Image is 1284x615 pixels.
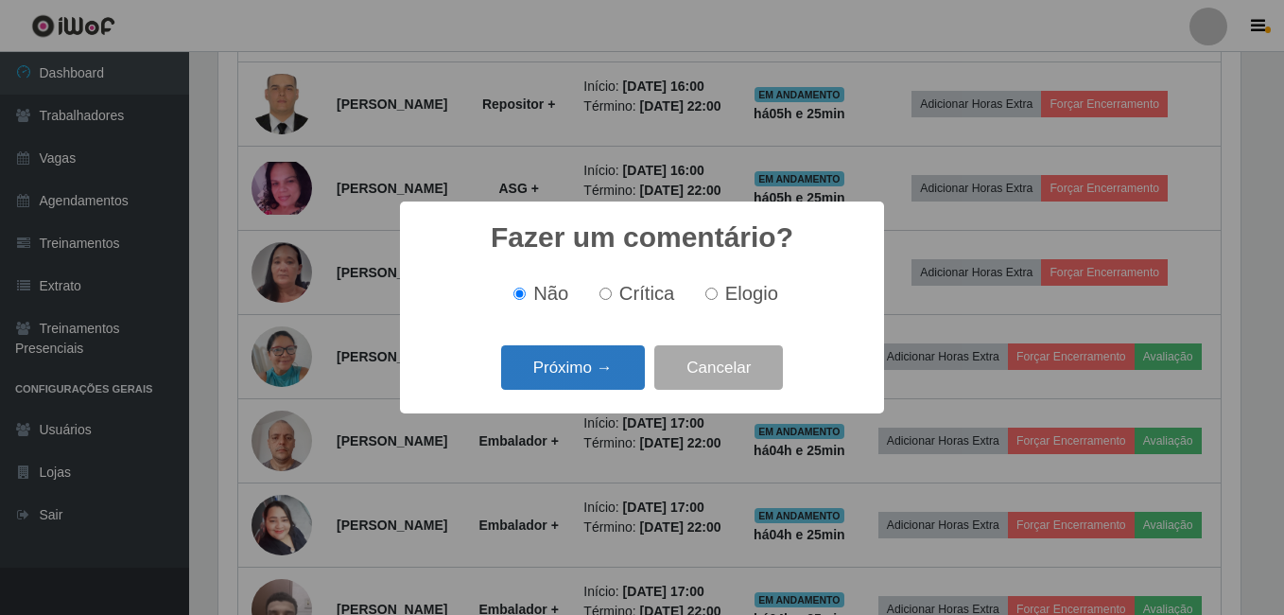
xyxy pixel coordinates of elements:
input: Não [513,288,526,300]
button: Próximo → [501,345,645,390]
h2: Fazer um comentário? [491,220,793,255]
button: Cancelar [654,345,783,390]
input: Elogio [705,288,718,300]
span: Não [533,283,568,304]
span: Elogio [725,283,778,304]
span: Crítica [619,283,675,304]
input: Crítica [599,288,612,300]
